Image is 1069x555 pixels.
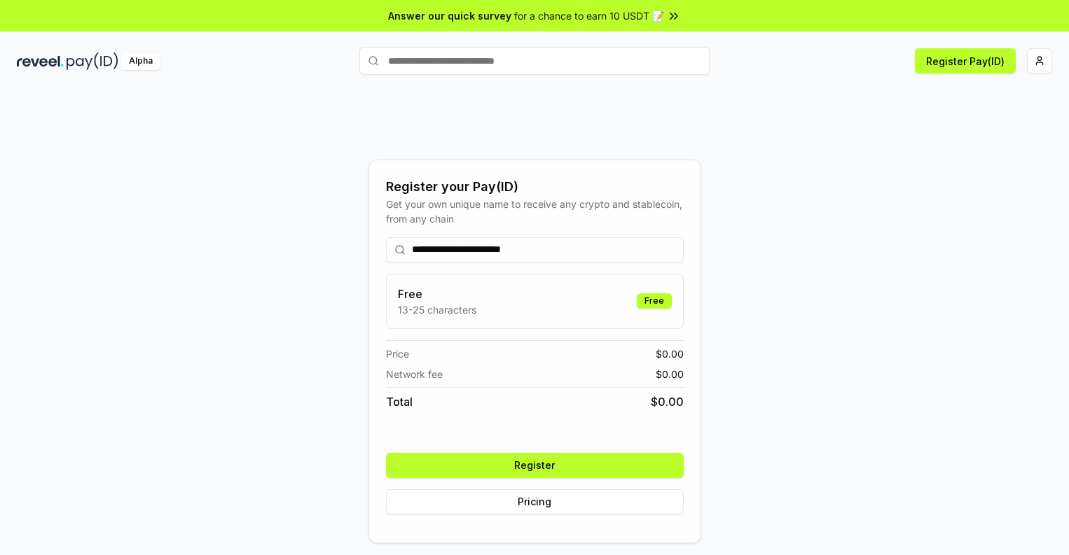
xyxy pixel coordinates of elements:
[386,367,443,381] span: Network fee
[17,52,64,70] img: reveel_dark
[386,453,684,478] button: Register
[656,346,684,361] span: $ 0.00
[386,177,684,197] div: Register your Pay(ID)
[398,286,476,302] h3: Free
[386,393,413,410] span: Total
[514,8,664,23] span: for a chance to earn 10 USDT 📝
[651,393,684,410] span: $ 0.00
[637,293,672,309] div: Free
[67,52,118,70] img: pay_id
[386,346,409,361] span: Price
[386,489,684,514] button: Pricing
[121,52,160,70] div: Alpha
[386,197,684,226] div: Get your own unique name to receive any crypto and stablecoin, from any chain
[656,367,684,381] span: $ 0.00
[915,48,1016,73] button: Register Pay(ID)
[388,8,511,23] span: Answer our quick survey
[398,302,476,317] p: 13-25 characters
